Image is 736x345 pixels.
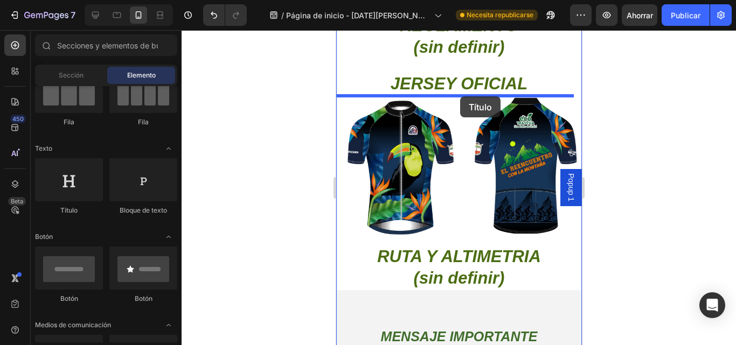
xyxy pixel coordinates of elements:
[12,115,24,123] font: 450
[35,34,177,56] input: Secciones y elementos de búsqueda
[622,4,657,26] button: Ahorrar
[662,4,710,26] button: Publicar
[35,233,53,241] font: Botón
[281,11,284,20] font: /
[286,11,425,31] font: Página de inicio - [DATE][PERSON_NAME] 23:41:14
[59,71,84,79] font: Sección
[11,198,23,205] font: Beta
[35,321,111,329] font: Medios de comunicación
[467,11,533,19] font: Necesita republicarse
[671,11,700,20] font: Publicar
[64,118,74,126] font: Fila
[71,10,75,20] font: 7
[127,71,156,79] font: Elemento
[138,118,149,126] font: Fila
[60,206,78,214] font: Título
[160,228,177,245] span: Abrir con palanca
[203,4,247,26] div: Deshacer/Rehacer
[35,144,52,152] font: Texto
[336,30,582,345] iframe: Área de diseño
[60,294,78,302] font: Botón
[135,294,152,302] font: Botón
[160,316,177,334] span: Abrir con palanca
[160,140,177,157] span: Abrir con palanca
[627,11,653,20] font: Ahorrar
[4,4,80,26] button: 7
[120,206,167,214] font: Bloque de texto
[699,292,725,318] div: Abrir Intercom Messenger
